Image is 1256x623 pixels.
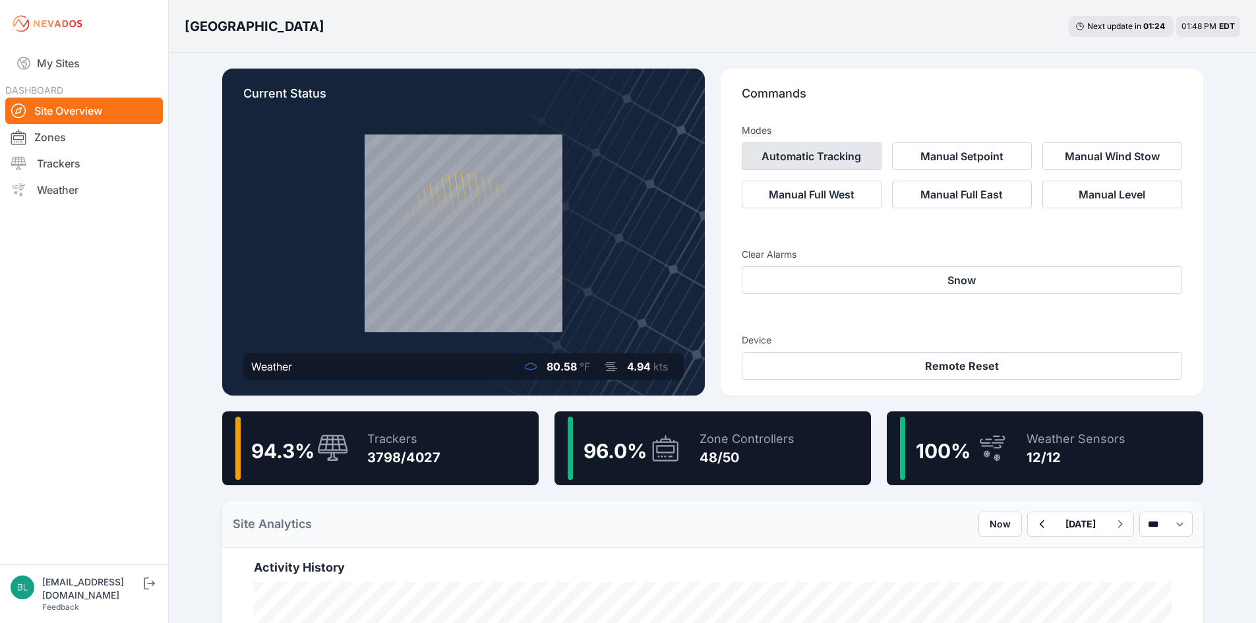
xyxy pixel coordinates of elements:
[742,266,1182,294] button: Snow
[1219,21,1235,31] span: EDT
[1087,21,1141,31] span: Next update in
[1027,430,1125,448] div: Weather Sensors
[1181,21,1216,31] span: 01:48 PM
[5,98,163,124] a: Site Overview
[185,17,324,36] h3: [GEOGRAPHIC_DATA]
[367,430,440,448] div: Trackers
[42,576,141,602] div: [EMAIL_ADDRESS][DOMAIN_NAME]
[892,142,1032,170] button: Manual Setpoint
[367,448,440,467] div: 3798/4027
[243,84,684,113] p: Current Status
[627,360,651,373] span: 4.94
[887,411,1203,485] a: 100%Weather Sensors12/12
[554,411,871,485] a: 96.0%Zone Controllers48/50
[5,150,163,177] a: Trackers
[653,360,668,373] span: kts
[254,558,1172,577] h2: Activity History
[11,13,84,34] img: Nevados
[5,84,63,96] span: DASHBOARD
[1027,448,1125,467] div: 12/12
[1042,181,1182,208] button: Manual Level
[5,124,163,150] a: Zones
[742,181,882,208] button: Manual Full West
[700,430,794,448] div: Zone Controllers
[251,439,314,463] span: 94.3 %
[42,602,79,612] a: Feedback
[185,9,324,44] nav: Breadcrumb
[978,512,1022,537] button: Now
[583,439,647,463] span: 96.0 %
[742,248,1182,261] h3: Clear Alarms
[580,360,590,373] span: °F
[547,360,577,373] span: 80.58
[5,47,163,79] a: My Sites
[11,576,34,599] img: blippencott@invenergy.com
[1055,512,1106,536] button: [DATE]
[1143,21,1167,32] div: 01 : 24
[1042,142,1182,170] button: Manual Wind Stow
[742,142,882,170] button: Automatic Tracking
[742,352,1182,380] button: Remote Reset
[5,177,163,203] a: Weather
[233,515,312,533] h2: Site Analytics
[222,411,539,485] a: 94.3%Trackers3798/4027
[742,84,1182,113] p: Commands
[251,359,292,374] div: Weather
[700,448,794,467] div: 48/50
[742,334,1182,347] h3: Device
[742,124,771,137] h3: Modes
[892,181,1032,208] button: Manual Full East
[916,439,971,463] span: 100 %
